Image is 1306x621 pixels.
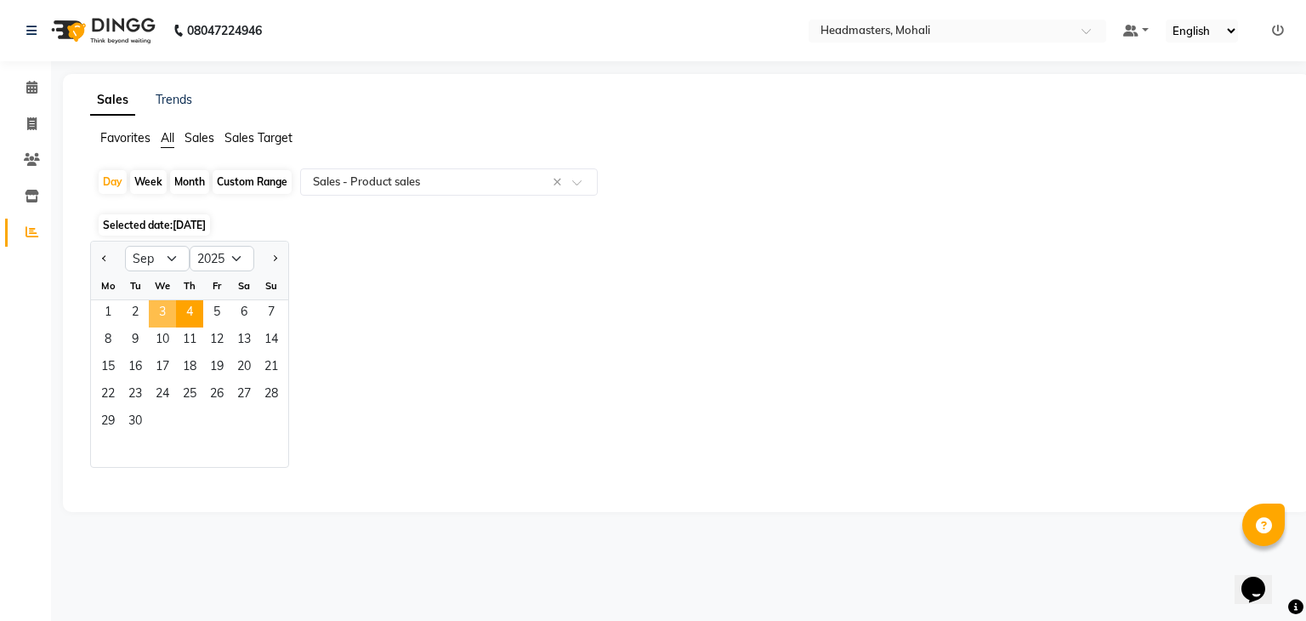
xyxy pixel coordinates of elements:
div: Thursday, September 25, 2025 [176,382,203,409]
div: Tuesday, September 23, 2025 [122,382,149,409]
select: Select year [190,246,254,271]
div: Saturday, September 6, 2025 [230,300,258,328]
div: Month [170,170,209,194]
div: Monday, September 15, 2025 [94,355,122,382]
div: Wednesday, September 24, 2025 [149,382,176,409]
span: 27 [230,382,258,409]
iframe: chat widget [1235,553,1289,604]
div: Custom Range [213,170,292,194]
div: Week [130,170,167,194]
div: Tuesday, September 9, 2025 [122,328,149,355]
div: Saturday, September 20, 2025 [230,355,258,382]
div: Su [258,272,285,299]
button: Previous month [98,245,111,272]
div: Th [176,272,203,299]
span: 17 [149,355,176,382]
div: Wednesday, September 10, 2025 [149,328,176,355]
div: Tu [122,272,149,299]
span: 22 [94,382,122,409]
span: 16 [122,355,149,382]
img: logo [43,7,160,54]
span: 11 [176,328,203,355]
span: 14 [258,328,285,355]
span: 25 [176,382,203,409]
div: Monday, September 29, 2025 [94,409,122,436]
span: 3 [149,300,176,328]
span: Favorites [100,130,150,145]
b: 08047224946 [187,7,262,54]
div: Friday, September 12, 2025 [203,328,230,355]
div: Tuesday, September 16, 2025 [122,355,149,382]
span: 23 [122,382,149,409]
div: Sunday, September 28, 2025 [258,382,285,409]
div: Day [99,170,127,194]
div: Saturday, September 13, 2025 [230,328,258,355]
div: Friday, September 26, 2025 [203,382,230,409]
span: 15 [94,355,122,382]
button: Next month [268,245,281,272]
a: Trends [156,92,192,107]
div: Wednesday, September 3, 2025 [149,300,176,328]
span: 28 [258,382,285,409]
span: Clear all [553,174,567,191]
div: Thursday, September 18, 2025 [176,355,203,382]
div: Wednesday, September 17, 2025 [149,355,176,382]
div: Monday, September 22, 2025 [94,382,122,409]
div: Sunday, September 21, 2025 [258,355,285,382]
div: Sa [230,272,258,299]
div: Sunday, September 14, 2025 [258,328,285,355]
span: Sales Target [224,130,292,145]
span: 1 [94,300,122,328]
div: We [149,272,176,299]
span: 7 [258,300,285,328]
div: Saturday, September 27, 2025 [230,382,258,409]
span: 29 [94,409,122,436]
span: [DATE] [173,219,206,231]
div: Friday, September 5, 2025 [203,300,230,328]
div: Sunday, September 7, 2025 [258,300,285,328]
span: 6 [230,300,258,328]
div: Friday, September 19, 2025 [203,355,230,382]
span: 20 [230,355,258,382]
span: 10 [149,328,176,355]
div: Fr [203,272,230,299]
span: 2 [122,300,149,328]
span: 24 [149,382,176,409]
span: 5 [203,300,230,328]
span: 12 [203,328,230,355]
span: 21 [258,355,285,382]
span: 13 [230,328,258,355]
div: Monday, September 8, 2025 [94,328,122,355]
span: 19 [203,355,230,382]
div: Monday, September 1, 2025 [94,300,122,328]
div: Thursday, September 11, 2025 [176,328,203,355]
div: Tuesday, September 30, 2025 [122,409,149,436]
select: Select month [125,246,190,271]
a: Sales [90,85,135,116]
span: All [161,130,174,145]
span: 30 [122,409,149,436]
div: Thursday, September 4, 2025 [176,300,203,328]
div: Mo [94,272,122,299]
span: 18 [176,355,203,382]
span: 9 [122,328,149,355]
span: 8 [94,328,122,355]
span: 4 [176,300,203,328]
span: Sales [185,130,214,145]
div: Tuesday, September 2, 2025 [122,300,149,328]
span: 26 [203,382,230,409]
span: Selected date: [99,214,210,236]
